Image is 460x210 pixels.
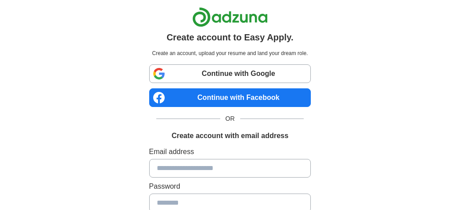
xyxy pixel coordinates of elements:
[167,31,293,44] h1: Create account to Easy Apply.
[149,64,311,83] a: Continue with Google
[192,7,268,27] img: Adzuna logo
[149,88,311,107] a: Continue with Facebook
[220,114,240,123] span: OR
[149,181,311,192] label: Password
[149,147,311,157] label: Email address
[151,49,309,57] p: Create an account, upload your resume and land your dream role.
[171,131,288,141] h1: Create account with email address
